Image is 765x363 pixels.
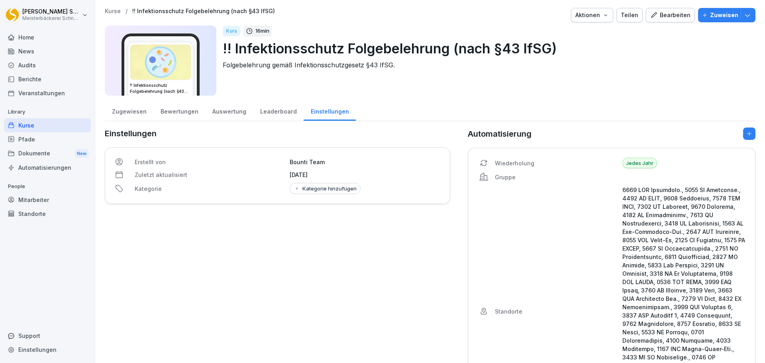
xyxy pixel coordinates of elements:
p: Kategorie [135,184,285,193]
p: Wiederholung [495,159,618,167]
a: Standorte [4,207,91,221]
a: Auswertung [205,100,253,121]
p: Standorte [495,307,618,316]
p: Zuweisen [710,11,738,20]
p: Automatisierung [468,128,532,140]
a: Mitarbeiter [4,193,91,207]
a: Bewertungen [153,100,205,121]
p: 16 min [255,27,269,35]
div: Support [4,329,91,343]
a: Einstellungen [4,343,91,357]
p: Library [4,106,91,118]
p: People [4,180,91,193]
div: Aktionen [575,11,609,20]
div: Bearbeiten [650,11,690,20]
div: New [75,149,88,158]
div: Dokumente [4,146,91,161]
button: Aktionen [571,8,613,22]
p: Einstellungen [105,128,450,139]
a: News [4,44,91,58]
a: Zugewiesen [105,100,153,121]
a: Kurse [4,118,91,132]
h3: !! Infektionsschutz Folgebelehrung (nach §43 IfSG) [130,82,191,94]
div: Kurs [223,26,240,36]
a: Berichte [4,72,91,86]
img: jtrrztwhurl1lt2nit6ma5t3.png [130,45,191,80]
a: Leaderboard [253,100,304,121]
div: Teilen [621,11,638,20]
p: Meisterbäckerei Schneckenburger [22,16,80,21]
a: Veranstaltungen [4,86,91,100]
p: Zuletzt aktualisiert [135,171,285,179]
p: / [126,8,127,15]
a: Kurse [105,8,121,15]
a: DokumenteNew [4,146,91,161]
p: Bounti Team [290,158,440,166]
p: Gruppe [495,173,618,181]
a: !! Infektionsschutz Folgebelehrung (nach §43 IfSG) [132,8,275,15]
button: Teilen [616,8,643,22]
div: Kategorie hinzufügen [294,185,357,192]
a: Einstellungen [304,100,356,121]
a: Home [4,30,91,44]
p: !! Infektionsschutz Folgebelehrung (nach §43 IfSG) [223,38,749,59]
button: Kategorie hinzufügen [290,183,361,194]
p: Erstellt von [135,158,285,166]
button: Zuweisen [698,8,755,22]
button: Bearbeiten [646,8,695,22]
a: Pfade [4,132,91,146]
a: Automatisierungen [4,161,91,175]
a: Audits [4,58,91,72]
p: Folgebelehrung gemäß Infektionsschutzgesetz §43 IfSG. [223,60,749,70]
p: [PERSON_NAME] Schneckenburger [22,8,80,15]
p: [DATE] [290,171,440,179]
p: Jedes Jahr [622,158,657,168]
